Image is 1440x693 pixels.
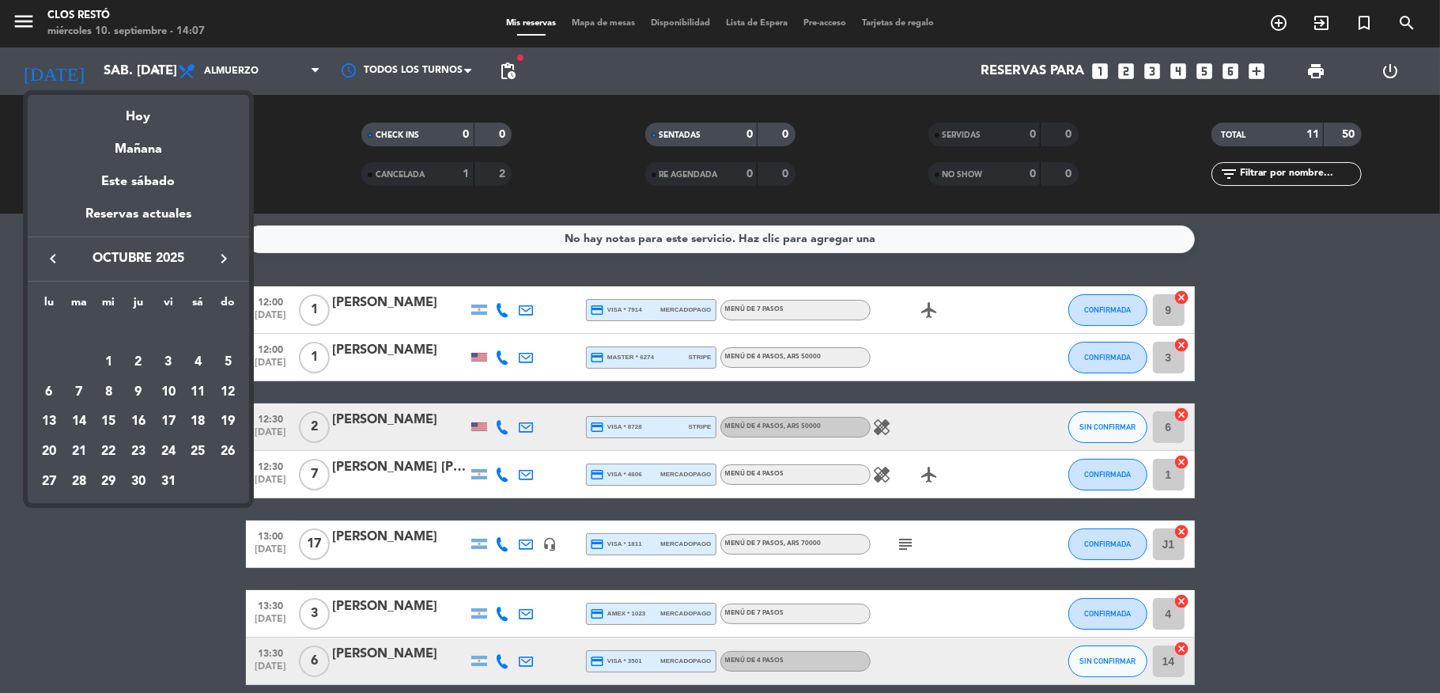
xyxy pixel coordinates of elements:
div: 5 [214,349,241,376]
th: sábado [183,293,214,318]
td: 9 de octubre de 2025 [123,377,153,407]
div: 29 [95,468,122,495]
td: 27 de octubre de 2025 [34,467,64,497]
div: 25 [184,438,211,465]
span: octubre 2025 [67,248,210,269]
div: 8 [95,379,122,406]
td: 28 de octubre de 2025 [64,467,94,497]
td: 13 de octubre de 2025 [34,407,64,437]
div: 7 [66,379,93,406]
td: 25 de octubre de 2025 [183,437,214,467]
div: 1 [95,349,122,376]
div: 15 [95,408,122,435]
div: 19 [214,408,241,435]
td: 15 de octubre de 2025 [93,407,123,437]
th: jueves [123,293,153,318]
div: 3 [155,349,182,376]
i: keyboard_arrow_left [43,249,62,268]
td: 7 de octubre de 2025 [64,377,94,407]
td: 22 de octubre de 2025 [93,437,123,467]
div: 27 [36,468,62,495]
td: 29 de octubre de 2025 [93,467,123,497]
i: keyboard_arrow_right [214,249,233,268]
div: Hoy [28,95,249,127]
td: 21 de octubre de 2025 [64,437,94,467]
td: 1 de octubre de 2025 [93,347,123,377]
div: 16 [125,408,152,435]
button: keyboard_arrow_right [210,248,238,269]
div: 26 [214,438,241,465]
div: 30 [125,468,152,495]
td: 26 de octubre de 2025 [213,437,243,467]
div: 14 [66,408,93,435]
td: 31 de octubre de 2025 [153,467,183,497]
td: 5 de octubre de 2025 [213,347,243,377]
th: miércoles [93,293,123,318]
div: 17 [155,408,182,435]
div: 23 [125,438,152,465]
td: 16 de octubre de 2025 [123,407,153,437]
td: 14 de octubre de 2025 [64,407,94,437]
div: 24 [155,438,182,465]
td: 23 de octubre de 2025 [123,437,153,467]
td: 2 de octubre de 2025 [123,347,153,377]
td: 11 de octubre de 2025 [183,377,214,407]
td: 6 de octubre de 2025 [34,377,64,407]
td: 4 de octubre de 2025 [183,347,214,377]
td: 10 de octubre de 2025 [153,377,183,407]
div: Reservas actuales [28,204,249,237]
div: 10 [155,379,182,406]
td: 18 de octubre de 2025 [183,407,214,437]
td: 3 de octubre de 2025 [153,347,183,377]
div: 9 [125,379,152,406]
th: domingo [213,293,243,318]
th: viernes [153,293,183,318]
td: 19 de octubre de 2025 [213,407,243,437]
td: 12 de octubre de 2025 [213,377,243,407]
div: 21 [66,438,93,465]
td: 17 de octubre de 2025 [153,407,183,437]
th: martes [64,293,94,318]
div: 31 [155,468,182,495]
div: 20 [36,438,62,465]
td: 20 de octubre de 2025 [34,437,64,467]
div: 4 [184,349,211,376]
div: 28 [66,468,93,495]
div: 22 [95,438,122,465]
div: 12 [214,379,241,406]
td: 8 de octubre de 2025 [93,377,123,407]
div: 11 [184,379,211,406]
td: OCT. [34,317,243,347]
th: lunes [34,293,64,318]
button: keyboard_arrow_left [39,248,67,269]
td: 24 de octubre de 2025 [153,437,183,467]
div: 18 [184,408,211,435]
div: 2 [125,349,152,376]
div: Mañana [28,127,249,160]
div: 13 [36,408,62,435]
td: 30 de octubre de 2025 [123,467,153,497]
div: Este sábado [28,160,249,204]
div: 6 [36,379,62,406]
